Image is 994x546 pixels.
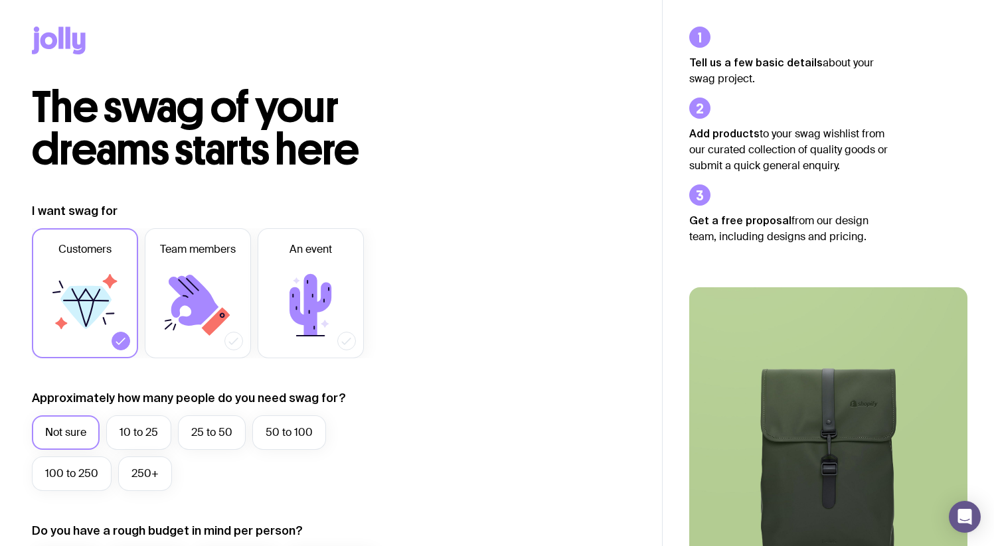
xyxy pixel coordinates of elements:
[58,241,112,257] span: Customers
[949,501,981,533] div: Open Intercom Messenger
[118,456,172,491] label: 250+
[32,203,118,219] label: I want swag for
[689,214,791,226] strong: Get a free proposal
[32,415,100,450] label: Not sure
[178,415,246,450] label: 25 to 50
[160,241,236,257] span: Team members
[32,390,346,406] label: Approximately how many people do you need swag for?
[252,415,326,450] label: 50 to 100
[689,212,888,245] p: from our design team, including designs and pricing.
[290,241,332,257] span: An event
[689,127,760,139] strong: Add products
[32,456,112,491] label: 100 to 250
[106,415,171,450] label: 10 to 25
[32,523,303,539] label: Do you have a rough budget in mind per person?
[689,56,823,68] strong: Tell us a few basic details
[32,81,359,176] span: The swag of your dreams starts here
[689,125,888,174] p: to your swag wishlist from our curated collection of quality goods or submit a quick general enqu...
[689,54,888,87] p: about your swag project.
